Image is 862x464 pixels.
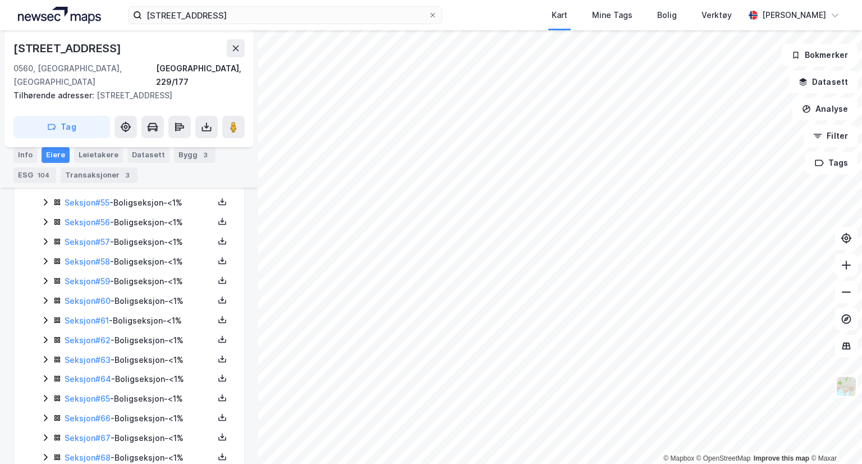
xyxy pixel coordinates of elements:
div: [STREET_ADDRESS] [13,39,123,57]
div: - Boligseksjon - <1% [65,235,214,249]
div: - Boligseksjon - <1% [65,392,214,406]
button: Filter [804,125,858,147]
div: - Boligseksjon - <1% [65,294,214,308]
div: Datasett [127,147,169,163]
a: Seksjon#58 [65,257,110,266]
div: - Boligseksjon - <1% [65,431,214,445]
div: Eiere [42,147,70,163]
div: - Boligseksjon - <1% [65,275,214,288]
div: [STREET_ADDRESS] [13,89,236,102]
div: - Boligseksjon - <1% [65,334,214,347]
div: - Boligseksjon - <1% [65,353,214,367]
div: - Boligseksjon - <1% [65,216,214,229]
a: Improve this map [754,454,809,462]
a: Seksjon#60 [65,296,111,306]
div: Bygg [174,147,215,163]
div: - Boligseksjon - <1% [65,314,214,327]
button: Datasett [789,71,858,93]
div: Mine Tags [592,8,632,22]
div: Leietakere [74,147,123,163]
button: Bokmerker [782,44,858,66]
a: Seksjon#62 [65,335,111,345]
a: Seksjon#56 [65,217,110,227]
div: - Boligseksjon - <1% [65,412,214,425]
a: Seksjon#55 [65,198,109,207]
a: Seksjon#67 [65,433,111,443]
div: Info [13,147,37,163]
a: Seksjon#63 [65,355,111,365]
div: - Boligseksjon - <1% [65,196,214,210]
div: [PERSON_NAME] [762,8,826,22]
div: - Boligseksjon - <1% [65,255,214,269]
div: 0560, [GEOGRAPHIC_DATA], [GEOGRAPHIC_DATA] [13,62,156,89]
img: Z [836,376,857,397]
a: Seksjon#57 [65,237,110,247]
a: Mapbox [663,454,694,462]
button: Analyse [792,98,858,120]
div: Bolig [657,8,677,22]
div: Verktøy [701,8,732,22]
a: OpenStreetMap [696,454,751,462]
iframe: Chat Widget [806,410,862,464]
a: Seksjon#68 [65,453,111,462]
img: logo.a4113a55bc3d86da70a041830d287a7e.svg [18,7,101,24]
div: Kart [552,8,567,22]
div: Kontrollprogram for chat [806,410,862,464]
div: 3 [122,170,133,181]
a: Seksjon#66 [65,413,111,423]
div: ESG [13,167,56,183]
a: Seksjon#65 [65,394,110,403]
span: Tilhørende adresser: [13,90,97,100]
a: Seksjon#64 [65,374,111,384]
div: Transaksjoner [61,167,137,183]
input: Søk på adresse, matrikkel, gårdeiere, leietakere eller personer [142,7,428,24]
div: [GEOGRAPHIC_DATA], 229/177 [156,62,245,89]
div: - Boligseksjon - <1% [65,372,214,386]
div: 104 [35,170,52,181]
div: 3 [200,149,211,161]
a: Seksjon#59 [65,276,110,286]
a: Seksjon#61 [65,316,109,325]
button: Tag [13,116,110,138]
button: Tags [805,152,858,174]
